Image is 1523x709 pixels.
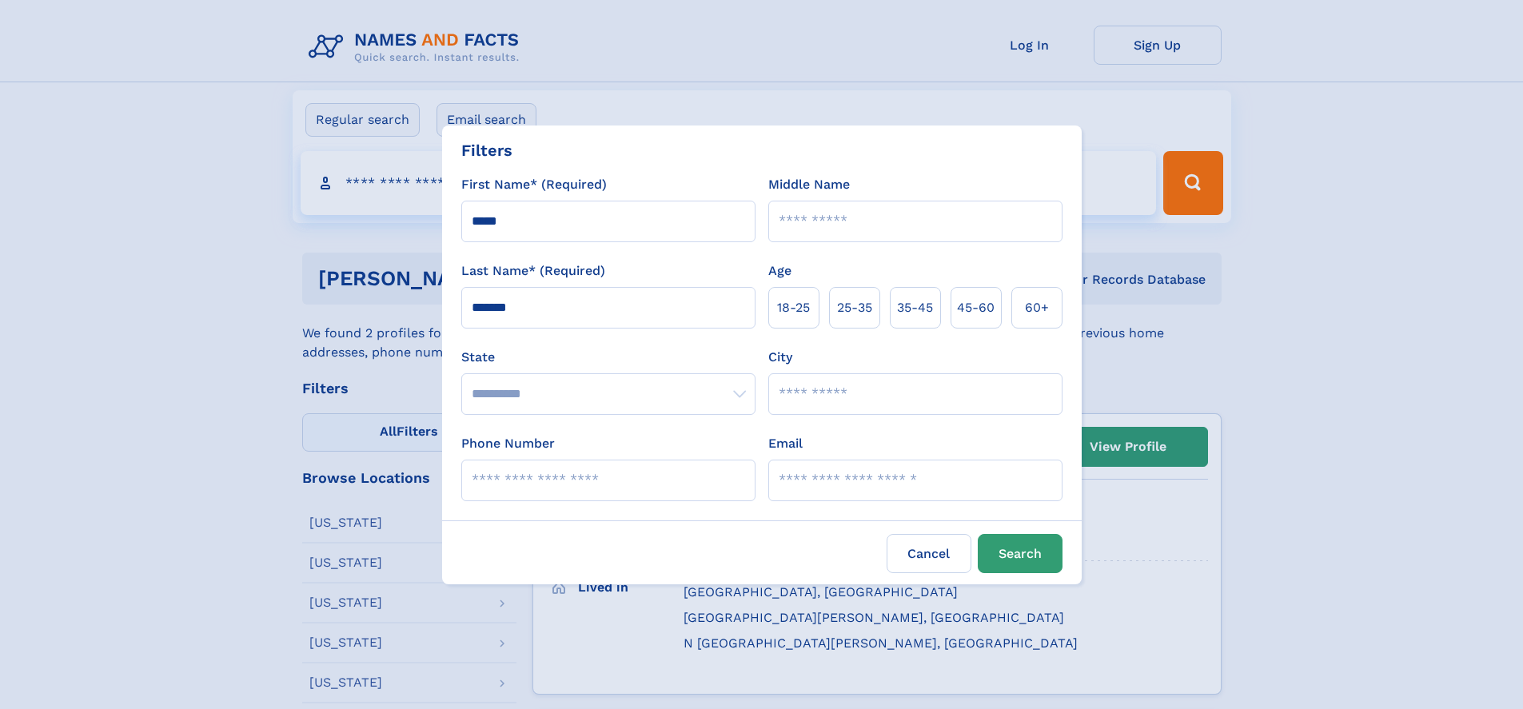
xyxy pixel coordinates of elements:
[461,138,512,162] div: Filters
[768,434,803,453] label: Email
[768,175,850,194] label: Middle Name
[768,261,791,281] label: Age
[978,534,1063,573] button: Search
[837,298,872,317] span: 25‑35
[777,298,810,317] span: 18‑25
[461,434,555,453] label: Phone Number
[1025,298,1049,317] span: 60+
[461,175,607,194] label: First Name* (Required)
[957,298,995,317] span: 45‑60
[768,348,792,367] label: City
[897,298,933,317] span: 35‑45
[461,261,605,281] label: Last Name* (Required)
[461,348,756,367] label: State
[887,534,971,573] label: Cancel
